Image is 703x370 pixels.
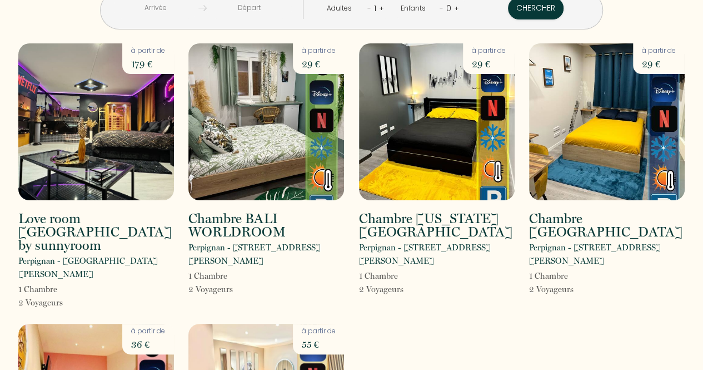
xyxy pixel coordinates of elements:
p: à partir de [642,46,676,56]
p: Perpignan - [STREET_ADDRESS][PERSON_NAME] [188,241,344,268]
h2: Chambre [US_STATE][GEOGRAPHIC_DATA] [359,212,515,239]
img: guests [198,4,207,12]
img: rental-image [529,43,685,200]
a: - [440,3,443,13]
p: 36 € [131,337,165,352]
p: 29 € [302,56,336,72]
h2: Chambre BALI WORLDROOM [188,212,344,239]
p: 1 Chambre [529,269,574,283]
p: 29 € [642,56,676,72]
a: + [454,3,459,13]
div: Adultes [327,3,356,14]
p: Perpignan - [GEOGRAPHIC_DATA] [PERSON_NAME] [18,254,174,281]
img: rental-image [359,43,515,200]
p: 179 € [131,56,165,72]
p: à partir de [472,46,506,56]
p: 2 Voyageur [18,296,63,309]
span: s [400,284,403,294]
span: s [570,284,574,294]
p: 1 Chambre [18,283,63,296]
img: rental-image [18,43,174,200]
p: 2 Voyageur [188,283,233,296]
p: à partir de [131,46,165,56]
a: + [379,3,384,13]
p: à partir de [302,46,336,56]
p: Perpignan - [STREET_ADDRESS][PERSON_NAME] [529,241,685,268]
p: à partir de [131,326,165,337]
p: Perpignan - [STREET_ADDRESS][PERSON_NAME] [359,241,515,268]
img: rental-image [188,43,344,200]
h2: Love room [GEOGRAPHIC_DATA] by sunnyroom [18,212,174,252]
a: - [367,3,371,13]
div: Enfants [400,3,429,14]
p: 1 Chambre [359,269,403,283]
p: 55 € [302,337,336,352]
p: à partir de [302,326,336,337]
p: 2 Voyageur [529,283,574,296]
span: s [59,298,63,308]
h2: Chambre [GEOGRAPHIC_DATA] [529,212,685,239]
p: 2 Voyageur [359,283,403,296]
span: s [230,284,233,294]
p: 1 Chambre [188,269,233,283]
p: 29 € [472,56,506,72]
